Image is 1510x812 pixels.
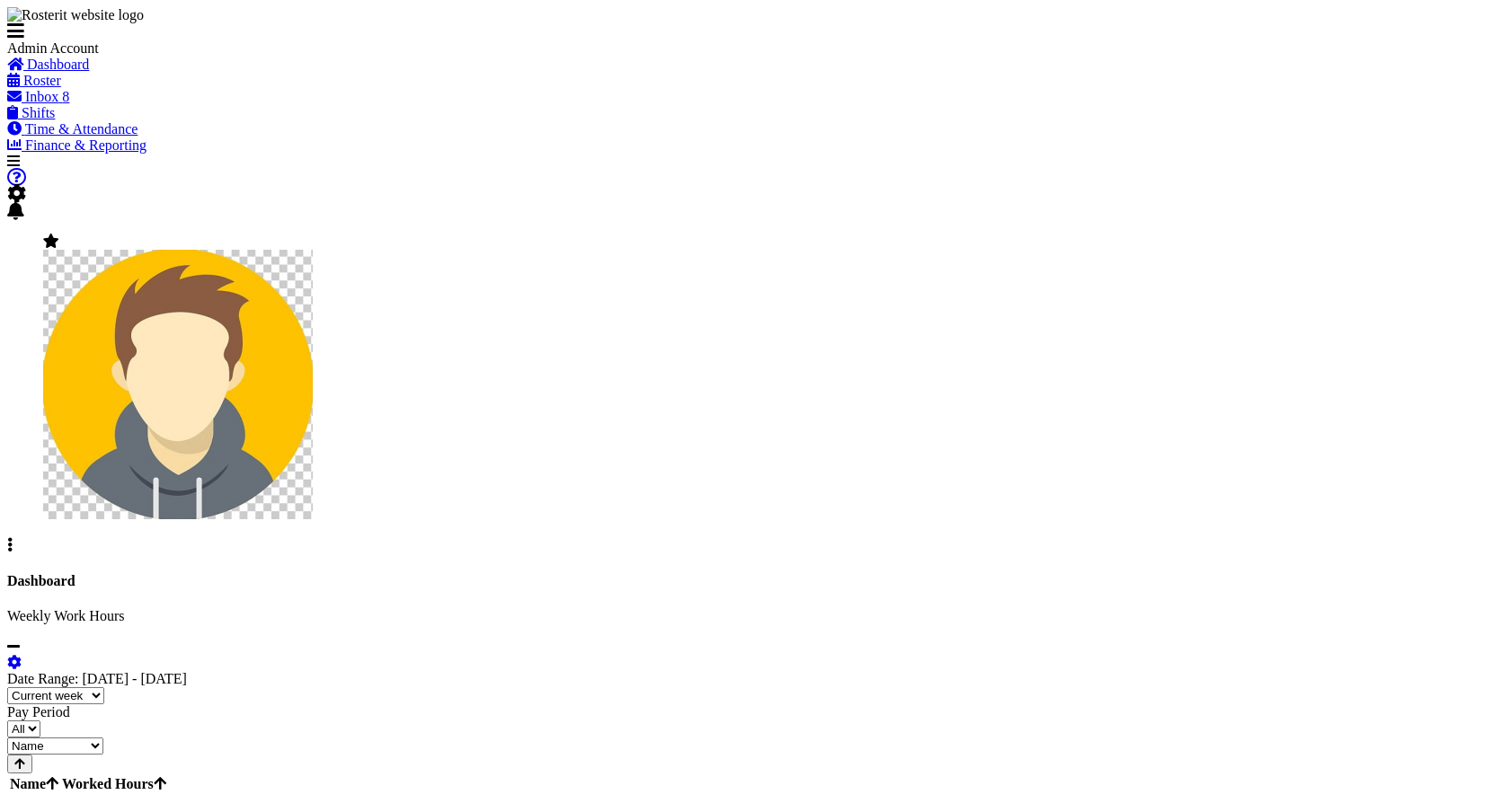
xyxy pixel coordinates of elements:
[25,121,138,137] span: Time & Attendance
[10,776,58,791] span: Name
[7,105,55,120] a: Shifts
[7,40,277,57] div: Admin Account
[7,639,20,654] a: minimize
[7,57,89,72] a: Dashboard
[7,671,187,686] label: Date Range: [DATE] - [DATE]
[62,89,69,104] span: 8
[7,7,144,23] img: Rosterit website logo
[62,776,166,791] span: Worked Hours
[7,121,138,137] a: Time & Attendance
[43,250,313,519] img: admin-rosteritf9cbda91fdf824d97c9d6345b1f660ea.png
[7,655,22,670] a: settings
[25,89,58,104] span: Inbox
[7,73,61,88] a: Roster
[7,89,69,104] a: Inbox 8
[23,73,61,88] span: Roster
[7,704,70,719] label: Pay Period
[7,608,1503,624] p: Weekly Work Hours
[25,137,147,153] span: Finance & Reporting
[27,57,89,72] span: Dashboard
[22,105,55,120] span: Shifts
[7,137,147,153] a: Finance & Reporting
[7,573,1503,589] h4: Dashboard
